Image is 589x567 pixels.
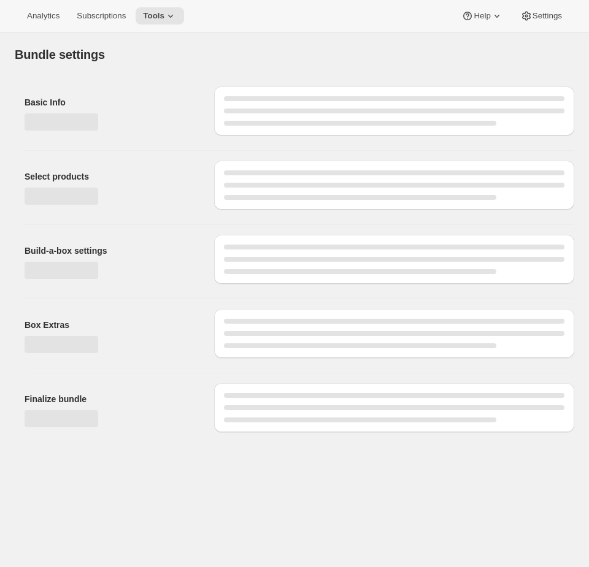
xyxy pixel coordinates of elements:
[136,7,184,25] button: Tools
[143,11,164,21] span: Tools
[25,170,194,183] h2: Select products
[69,7,133,25] button: Subscriptions
[25,319,194,331] h2: Box Extras
[533,11,562,21] span: Settings
[20,7,67,25] button: Analytics
[27,11,60,21] span: Analytics
[77,11,126,21] span: Subscriptions
[454,7,510,25] button: Help
[513,7,569,25] button: Settings
[474,11,490,21] span: Help
[25,393,194,405] h2: Finalize bundle
[25,245,194,257] h2: Build-a-box settings
[25,96,194,108] h2: Basic Info
[15,47,105,62] h1: Bundle settings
